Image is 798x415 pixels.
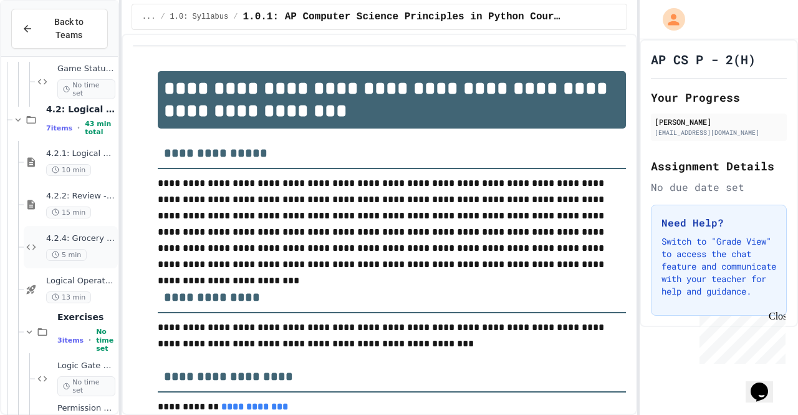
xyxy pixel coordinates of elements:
[243,9,562,24] span: 1.0.1: AP Computer Science Principles in Python Course Syllabus
[661,215,776,230] h3: Need Help?
[655,128,783,137] div: [EMAIL_ADDRESS][DOMAIN_NAME]
[89,335,91,345] span: •
[57,336,84,344] span: 3 items
[57,79,115,99] span: No time set
[651,51,756,68] h1: AP CS P - 2(H)
[57,64,115,74] span: Game Status Dashboard
[160,12,165,22] span: /
[46,249,87,261] span: 5 min
[746,365,786,403] iframe: chat widget
[651,180,787,195] div: No due date set
[233,12,238,22] span: /
[46,276,115,286] span: Logical Operators - Quiz
[46,124,72,132] span: 7 items
[46,207,91,218] span: 15 min
[46,291,91,303] span: 13 min
[57,376,115,396] span: No time set
[11,9,108,49] button: Back to Teams
[96,328,115,353] span: No time set
[46,233,115,244] span: 4.2.4: Grocery List
[651,89,787,106] h2: Your Progress
[46,191,115,202] span: 4.2.2: Review - Logical Operators
[650,5,688,34] div: My Account
[77,123,80,133] span: •
[655,116,783,127] div: [PERSON_NAME]
[46,149,115,159] span: 4.2.1: Logical Operators
[46,164,91,176] span: 10 min
[661,235,776,298] p: Switch to "Grade View" to access the chat feature and communicate with your teacher for help and ...
[57,403,115,414] span: Permission Checker
[41,16,97,42] span: Back to Teams
[46,104,115,115] span: 4.2: Logical Operators
[85,120,115,136] span: 43 min total
[651,157,787,175] h2: Assignment Details
[5,5,86,79] div: Chat with us now!Close
[57,361,115,371] span: Logic Gate Repair
[695,311,786,364] iframe: chat widget
[142,12,156,22] span: ...
[170,12,229,22] span: 1.0: Syllabus
[57,311,115,323] span: Exercises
